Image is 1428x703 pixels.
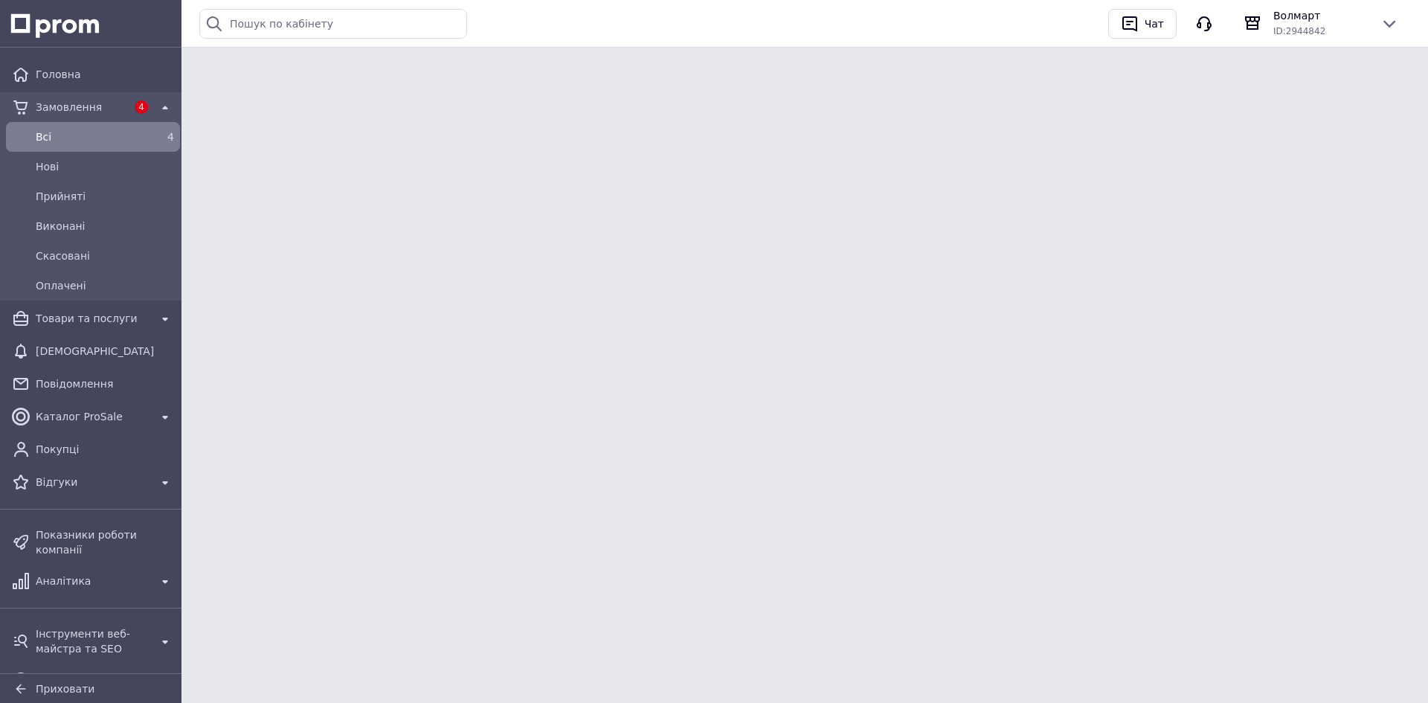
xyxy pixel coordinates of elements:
span: Нові [36,159,174,174]
span: Повідомлення [36,376,174,391]
div: Чат [1142,13,1167,35]
span: Замовлення [36,100,126,115]
span: Управління сайтом [36,672,150,687]
button: Чат [1108,9,1177,39]
span: ID: 2944842 [1273,26,1325,36]
span: Покупці [36,442,174,457]
span: Аналітика [36,574,150,588]
span: Товари та послуги [36,311,150,326]
input: Пошук по кабінету [199,9,467,39]
span: [DEMOGRAPHIC_DATA] [36,344,174,359]
span: Прийняті [36,189,174,204]
span: Виконані [36,219,174,234]
span: Волмарт [1273,8,1368,23]
span: Всi [36,129,144,144]
span: Каталог ProSale [36,409,150,424]
span: Головна [36,67,174,82]
span: 4 [167,131,174,143]
span: Скасовані [36,248,174,263]
span: Інструменти веб-майстра та SEO [36,626,150,656]
span: Відгуки [36,475,150,489]
span: Оплачені [36,278,174,293]
span: 4 [135,100,148,114]
span: Приховати [36,683,94,695]
span: Показники роботи компанії [36,527,174,557]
